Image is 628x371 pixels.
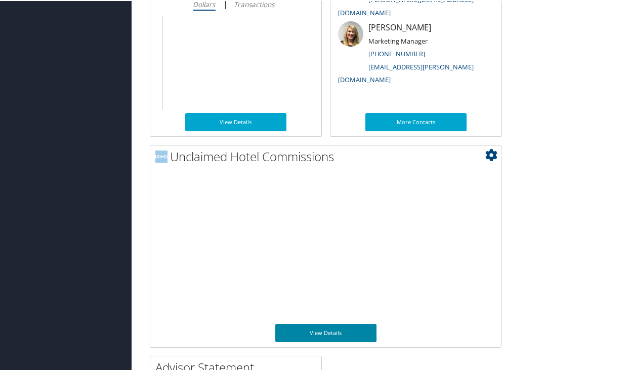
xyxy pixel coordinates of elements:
a: [EMAIL_ADDRESS][PERSON_NAME][DOMAIN_NAME] [338,61,474,84]
img: domo-logo.png [155,150,168,162]
a: View Details [275,323,376,341]
li: [PERSON_NAME] [333,20,499,88]
img: ali-moffitt.jpg [338,20,363,46]
a: View Details [185,112,286,130]
a: [PHONE_NUMBER] [368,48,425,57]
h2: Unclaimed Hotel Commissions [155,147,501,164]
a: More Contacts [365,112,467,130]
small: Marketing Manager [368,35,428,45]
